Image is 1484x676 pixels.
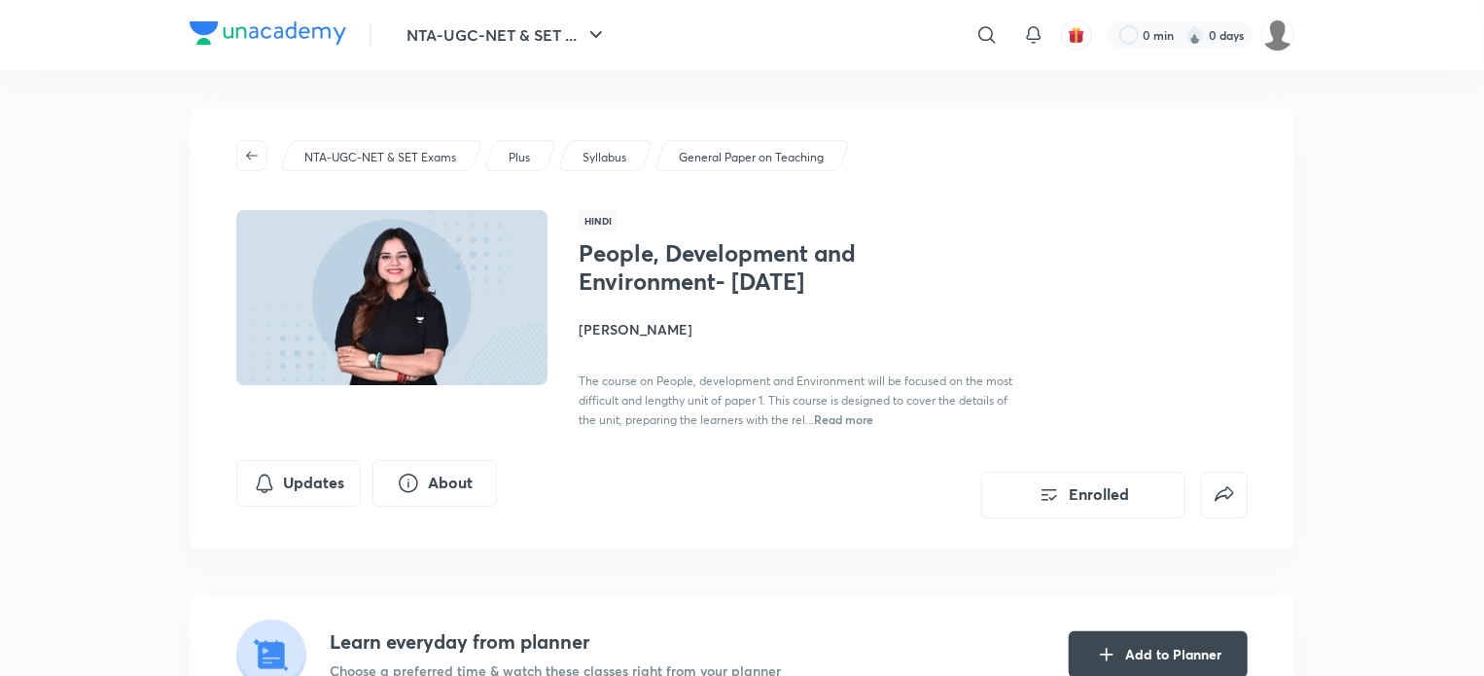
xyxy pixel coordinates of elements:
a: Plus [506,149,534,166]
img: avatar [1068,26,1085,44]
img: streak [1185,25,1205,45]
span: The course on People, development and Environment will be focused on the most difficult and lengt... [579,374,1012,427]
img: Thumbnail [233,208,550,387]
button: Enrolled [981,472,1185,518]
p: Plus [509,149,530,166]
button: avatar [1061,19,1092,51]
p: Syllabus [583,149,626,166]
p: General Paper on Teaching [679,149,824,166]
a: General Paper on Teaching [676,149,828,166]
button: NTA-UGC-NET & SET ... [395,16,619,54]
h4: [PERSON_NAME] [579,319,1014,339]
h4: Learn everyday from planner [330,627,781,657]
img: TARUN [1261,18,1294,52]
img: Company Logo [190,21,346,45]
button: false [1201,472,1248,518]
a: Syllabus [580,149,630,166]
a: Company Logo [190,21,346,50]
p: NTA-UGC-NET & SET Exams [304,149,456,166]
span: Hindi [579,210,618,231]
span: Read more [814,411,873,427]
button: About [372,460,497,507]
h1: People, Development and Environment- [DATE] [579,239,897,296]
button: Updates [236,460,361,507]
a: NTA-UGC-NET & SET Exams [301,149,460,166]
